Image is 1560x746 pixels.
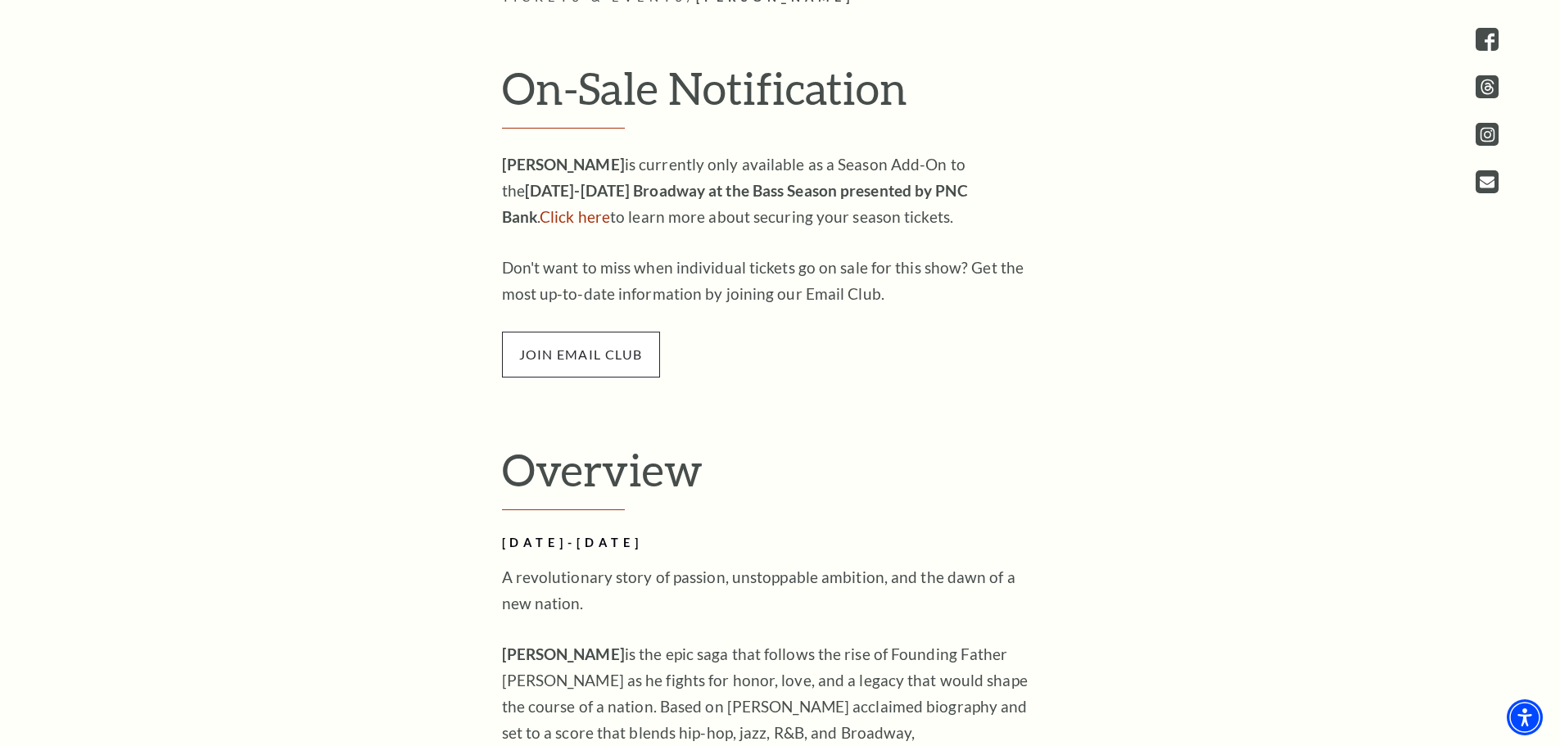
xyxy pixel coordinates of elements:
a: Click here to learn more about securing your season tickets [540,207,610,226]
strong: [DATE]-[DATE] Broadway at the Bass Season presented by PNC Bank [502,181,968,226]
h2: [DATE]-[DATE] [502,533,1034,554]
span: join email club [502,332,660,378]
p: is currently only available as a Season Add-On to the . to learn more about securing your season ... [502,151,1034,230]
h2: Overview [502,443,1059,510]
p: A revolutionary story of passion, unstoppable ambition, and the dawn of a new nation. [502,564,1034,617]
p: Don't want to miss when individual tickets go on sale for this show? Get the most up-to-date info... [502,255,1034,307]
a: Open this option - open in a new tab [1476,170,1499,193]
a: threads.com - open in a new tab [1476,75,1499,98]
strong: [PERSON_NAME] [502,155,625,174]
a: join email club [502,344,660,363]
a: facebook - open in a new tab [1476,28,1499,51]
strong: [PERSON_NAME] [502,644,625,663]
div: Accessibility Menu [1507,699,1543,735]
a: instagram - open in a new tab [1476,123,1499,146]
h2: On-Sale Notification [502,61,1059,129]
